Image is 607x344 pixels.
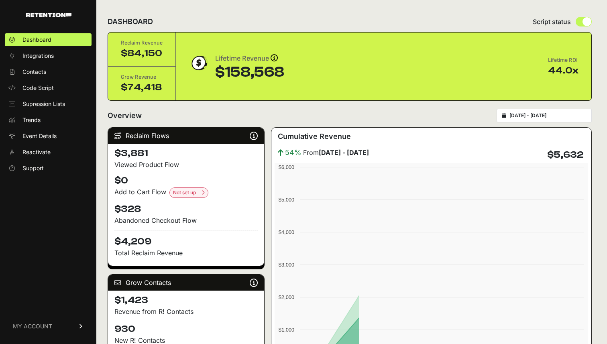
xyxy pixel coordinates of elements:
a: Support [5,162,92,175]
div: Reclaim Flows [108,128,264,144]
h4: $1,423 [114,294,258,307]
div: Lifetime ROI [548,56,578,64]
span: Supression Lists [22,100,65,108]
text: $5,000 [279,197,294,203]
h2: Overview [108,110,142,121]
h4: $0 [114,174,258,187]
div: 44.0x [548,64,578,77]
h3: Cumulative Revenue [278,131,351,142]
div: $74,418 [121,81,163,94]
a: Integrations [5,49,92,62]
text: $2,000 [279,294,294,300]
p: Total Reclaim Revenue [114,248,258,258]
h4: $328 [114,203,258,216]
div: $158,568 [215,64,284,80]
div: Add to Cart Flow [114,187,258,198]
text: $6,000 [279,164,294,170]
a: MY ACCOUNT [5,314,92,338]
a: Dashboard [5,33,92,46]
span: Integrations [22,52,54,60]
span: Script status [533,17,571,26]
img: Retention.com [26,13,71,17]
span: Contacts [22,68,46,76]
h4: 930 [114,323,258,336]
span: Code Script [22,84,54,92]
div: Reclaim Revenue [121,39,163,47]
a: Event Details [5,130,92,142]
div: Lifetime Revenue [215,53,284,64]
div: Grow Revenue [121,73,163,81]
span: Event Details [22,132,57,140]
span: Trends [22,116,41,124]
span: 54% [285,147,301,158]
span: Dashboard [22,36,51,44]
a: Reactivate [5,146,92,159]
a: Code Script [5,81,92,94]
div: Viewed Product Flow [114,160,258,169]
a: Supression Lists [5,98,92,110]
span: From [303,148,369,157]
img: dollar-coin-05c43ed7efb7bc0c12610022525b4bbbb207c7efeef5aecc26f025e68dcafac9.png [189,53,209,73]
text: $1,000 [279,327,294,333]
div: Grow Contacts [108,275,264,291]
text: $4,000 [279,229,294,235]
div: Abandoned Checkout Flow [114,216,258,225]
a: Contacts [5,65,92,78]
a: Trends [5,114,92,126]
h2: DASHBOARD [108,16,153,27]
p: Revenue from R! Contacts [114,307,258,316]
span: Support [22,164,44,172]
h4: $3,881 [114,147,258,160]
text: $3,000 [279,262,294,268]
strong: [DATE] - [DATE] [319,149,369,157]
span: MY ACCOUNT [13,322,52,330]
h4: $4,209 [114,230,258,248]
div: $84,150 [121,47,163,60]
span: Reactivate [22,148,51,156]
h4: $5,632 [547,149,583,161]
